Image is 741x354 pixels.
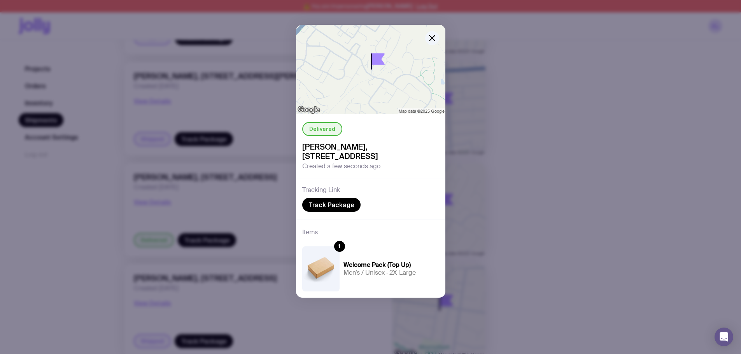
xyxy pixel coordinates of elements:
span: [PERSON_NAME], [STREET_ADDRESS] [302,142,439,161]
h3: Items [302,228,318,237]
div: Delivered [302,122,342,136]
h3: Tracking Link [302,186,340,194]
h5: Men’s / Unisex · 2X-Large [343,269,416,277]
a: Track Package [302,198,361,212]
h4: Welcome Pack (Top Up) [343,261,416,269]
img: staticmap [296,25,445,114]
span: Created a few seconds ago [302,162,380,170]
div: Open Intercom Messenger [715,328,733,346]
div: 1 [334,241,345,252]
